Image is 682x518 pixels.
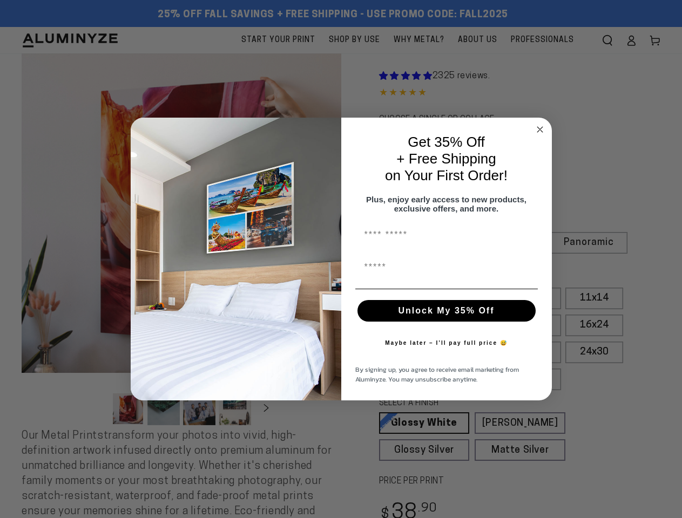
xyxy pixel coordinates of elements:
span: + Free Shipping [396,151,496,167]
img: 728e4f65-7e6c-44e2-b7d1-0292a396982f.jpeg [131,118,341,400]
span: on Your First Order! [385,167,508,183]
span: Plus, enjoy early access to new products, exclusive offers, and more. [366,195,526,213]
span: By signing up, you agree to receive email marketing from Aluminyze. You may unsubscribe anytime. [355,365,519,384]
button: Close dialog [534,123,546,136]
button: Maybe later – I’ll pay full price 😅 [380,332,513,354]
button: Unlock My 35% Off [357,300,536,322]
span: Get 35% Off [408,134,485,150]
